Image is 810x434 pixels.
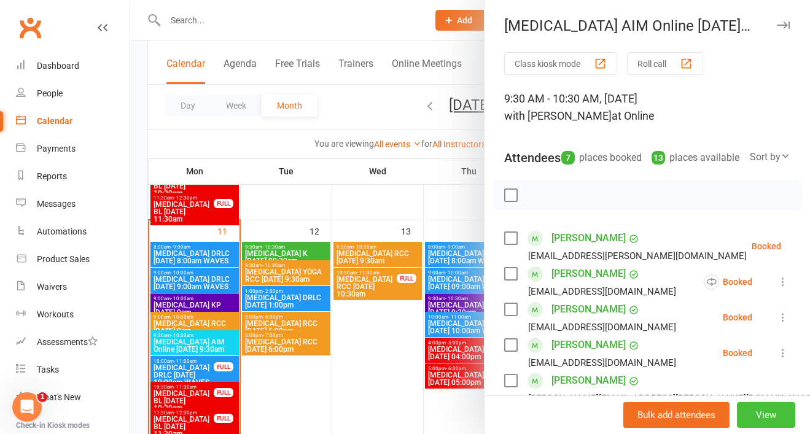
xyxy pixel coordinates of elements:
div: Waivers [37,282,67,292]
div: Tasks [37,365,59,374]
div: Workouts [37,309,74,319]
div: Sort by [750,149,790,165]
div: Booked [723,349,752,357]
div: 7 [561,151,575,165]
div: People [37,88,63,98]
a: Product Sales [16,246,130,273]
a: [PERSON_NAME] [551,335,626,355]
button: View [737,402,795,428]
a: [PERSON_NAME] [551,228,626,248]
div: Booked [752,242,781,250]
a: Automations [16,218,130,246]
div: 9:30 AM - 10:30 AM, [DATE] [504,90,790,125]
div: Product Sales [37,254,90,264]
div: Attendees [504,149,561,166]
a: Waivers [16,273,130,301]
button: Roll call [627,52,703,75]
div: places available [652,149,739,166]
a: Workouts [16,301,130,328]
span: 1 [37,392,47,402]
a: [PERSON_NAME] [551,264,626,284]
div: [EMAIL_ADDRESS][PERSON_NAME][DOMAIN_NAME] [528,248,747,264]
a: People [16,80,130,107]
a: Calendar [16,107,130,135]
a: [PERSON_NAME] [551,371,626,390]
div: [EMAIL_ADDRESS][DOMAIN_NAME] [528,355,676,371]
div: [EMAIL_ADDRESS][DOMAIN_NAME] [528,319,676,335]
a: Dashboard [16,52,130,80]
a: Messages [16,190,130,218]
div: 13 [652,151,665,165]
a: Assessments [16,328,130,356]
a: Tasks [16,356,130,384]
div: Booked [723,313,752,322]
div: Booked [704,274,752,290]
a: Clubworx [15,12,45,43]
div: Assessments [37,337,98,347]
a: Reports [16,163,130,190]
a: Payments [16,135,130,163]
div: places booked [561,149,642,166]
div: Calendar [37,116,72,126]
button: Class kiosk mode [504,52,617,75]
div: Reports [37,171,67,181]
div: Messages [37,199,76,209]
div: Automations [37,227,87,236]
a: What's New [16,384,130,411]
div: What's New [37,392,81,402]
span: with [PERSON_NAME] [504,109,612,122]
div: Dashboard [37,61,79,71]
a: [PERSON_NAME] [551,300,626,319]
span: at Online [612,109,655,122]
div: Payments [37,144,76,153]
iframe: Intercom live chat [12,392,42,422]
div: [MEDICAL_DATA] AIM Online [DATE] 09:30am [485,17,810,34]
button: Bulk add attendees [623,402,730,428]
div: [EMAIL_ADDRESS][DOMAIN_NAME] [528,284,676,300]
